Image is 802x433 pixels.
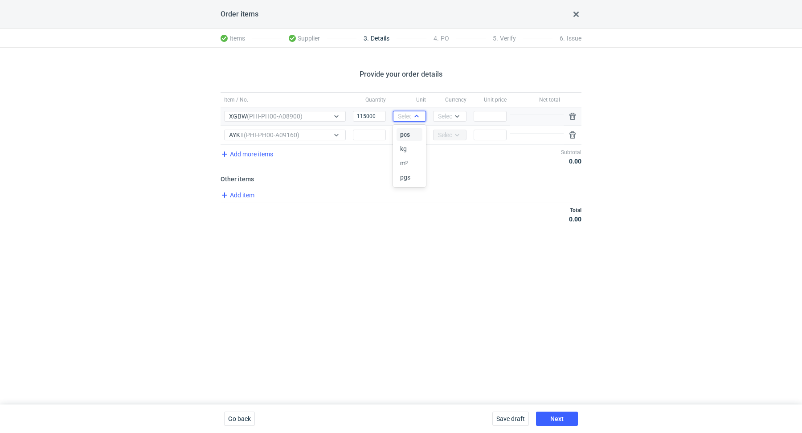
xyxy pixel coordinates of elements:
span: Quantity [365,96,386,103]
span: Unit price [484,96,507,103]
span: Go back [228,416,251,422]
h3: Other items [221,176,581,183]
span: XGBW [229,113,303,120]
span: 6 . [560,35,565,42]
li: Issue [552,29,581,47]
button: Add item [219,190,255,200]
em: (PHI-PH00-A08900) [247,113,303,120]
span: AYKT [229,131,299,139]
li: Details [356,29,397,47]
li: PO [426,29,456,47]
span: pcs [400,130,410,139]
span: kg [400,144,407,153]
div: Select... [438,112,460,121]
li: Supplier [282,29,327,47]
span: Add more items [219,149,273,159]
span: Net total [539,96,560,103]
button: Remove item [567,130,578,140]
span: Currency [445,96,466,103]
li: Verify [486,29,523,47]
h2: Provide your order details [360,69,442,80]
span: Unit [416,96,426,103]
button: Remove item [567,111,578,122]
span: m³ [400,159,408,167]
span: Item / No. [224,96,248,103]
span: 4 . [434,35,439,42]
h4: Total [569,207,581,214]
div: 0.00 [569,216,581,223]
div: Select... [398,112,420,121]
span: 3 . [364,35,369,42]
span: pgs [400,173,410,182]
li: Items [221,29,252,47]
button: Add more items [219,149,274,159]
button: Save draft [492,412,529,426]
em: (PHI-PH00-A09160) [244,131,299,139]
span: 5 . [493,35,498,42]
button: Go back [224,412,255,426]
h4: Subtotal [561,149,581,156]
span: Next [550,416,564,422]
div: 0.00 [561,158,581,165]
button: Next [536,412,578,426]
span: Save draft [496,416,525,422]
